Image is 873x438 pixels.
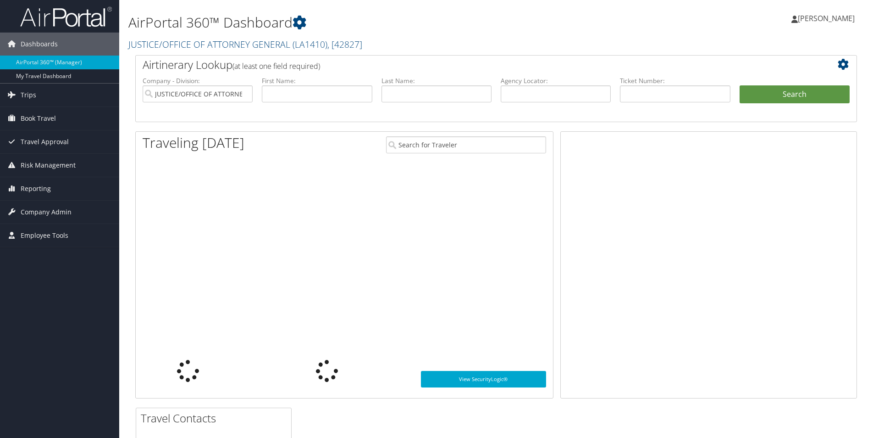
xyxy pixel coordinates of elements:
[620,76,730,85] label: Ticket Number:
[262,76,372,85] label: First Name:
[21,154,76,177] span: Risk Management
[293,38,327,51] span: ( LA1410 )
[740,85,850,104] button: Search
[327,38,362,51] span: , [ 42827 ]
[20,6,112,28] img: airportal-logo.png
[421,371,546,387] a: View SecurityLogic®
[141,410,291,426] h2: Travel Contacts
[21,224,68,247] span: Employee Tools
[21,33,58,56] span: Dashboards
[128,38,362,51] a: JUSTICE/OFFICE OF ATTORNEY GENERAL
[143,76,253,85] label: Company - Division:
[21,84,36,107] span: Trips
[143,57,790,73] h2: Airtinerary Lookup
[143,133,244,152] h1: Traveling [DATE]
[21,177,51,200] span: Reporting
[791,5,864,32] a: [PERSON_NAME]
[381,76,492,85] label: Last Name:
[21,201,72,224] span: Company Admin
[232,61,320,71] span: (at least one field required)
[21,130,69,153] span: Travel Approval
[128,13,619,32] h1: AirPortal 360™ Dashboard
[501,76,611,85] label: Agency Locator:
[21,107,56,130] span: Book Travel
[798,13,855,23] span: [PERSON_NAME]
[386,136,546,153] input: Search for Traveler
